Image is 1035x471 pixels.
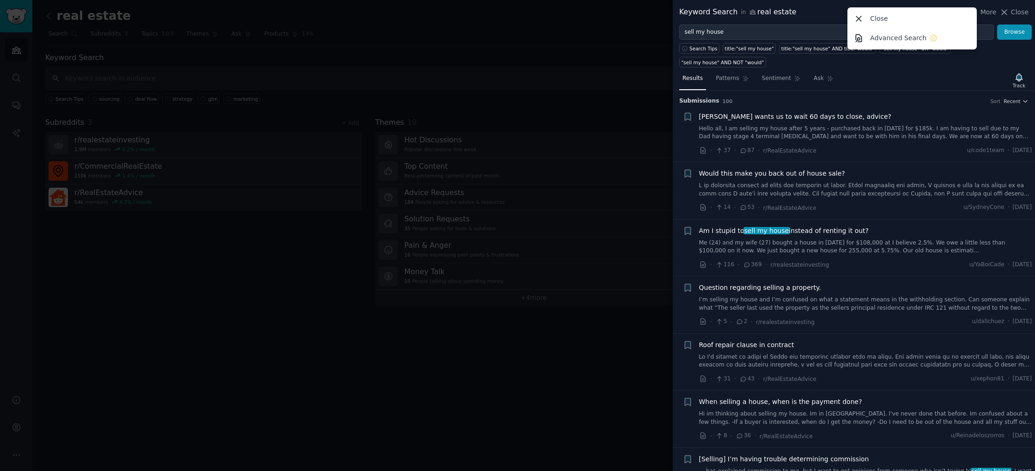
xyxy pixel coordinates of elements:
[699,226,869,236] span: Am I stupid to instead of renting it out?
[699,397,862,407] a: When selling a house, when is the payment done?
[699,340,794,350] a: Roof repair clause in contract
[1013,203,1032,212] span: [DATE]
[1008,432,1010,440] span: ·
[679,71,706,90] a: Results
[710,260,712,269] span: ·
[710,203,712,213] span: ·
[971,375,1005,383] span: u/xephon81
[971,7,997,17] button: More
[712,71,752,90] a: Patterns
[1008,147,1010,155] span: ·
[760,433,813,440] span: r/RealEstateAdvice
[1004,98,1029,104] button: Recent
[725,45,774,52] div: title:"sell my house"
[689,45,718,52] span: Search Tips
[997,24,1032,40] button: Browse
[723,98,733,104] span: 100
[699,296,1032,312] a: I’m selling my house and I’m confused on what a statement means in the withholding section. Can s...
[763,147,816,154] span: r/RealEstateAdvice
[741,8,746,17] span: in
[699,226,869,236] a: Am I stupid tosell my houseinstead of renting it out?
[1004,98,1020,104] span: Recent
[710,431,712,441] span: ·
[763,376,816,382] span: r/RealEstateAdvice
[736,318,747,326] span: 2
[739,203,755,212] span: 53
[1013,147,1032,155] span: [DATE]
[1008,318,1010,326] span: ·
[765,260,767,269] span: ·
[679,43,719,54] button: Search Tips
[679,97,719,105] span: Submission s
[1013,82,1025,89] div: Track
[731,317,732,327] span: ·
[710,374,712,384] span: ·
[699,454,869,464] a: [Selling] I’m having trouble determining commission
[699,169,845,178] a: Would this make you back out of house sale?
[699,353,1032,369] a: Lo I'd sitamet co adipi el Seddo eiu temporinc utlabor etdo ma aliqu. Eni admin venia qu no exerc...
[743,227,790,234] span: sell my house
[1010,71,1029,90] button: Track
[751,317,753,327] span: ·
[758,146,760,155] span: ·
[814,74,824,83] span: Ask
[849,28,975,48] a: Advanced Search
[699,125,1032,141] a: Hello all, I am selling my house after 5 years - purchased back in [DATE] for $185k. I am having ...
[715,375,731,383] span: 31
[758,374,760,384] span: ·
[682,59,764,66] div: "sell my house" AND NOT "would"
[972,318,1004,326] span: u/dallchuez
[710,317,712,327] span: ·
[980,7,997,17] span: More
[739,375,755,383] span: 43
[1013,261,1032,269] span: [DATE]
[870,14,888,24] p: Close
[710,146,712,155] span: ·
[679,24,994,40] input: Try a keyword related to your business
[781,45,874,52] div: title:"sell my house" AND title:"would"
[951,432,1005,440] span: u/Reinadeloszorros
[870,33,926,43] p: Advanced Search
[963,203,1005,212] span: u/SydneyCone
[1013,432,1032,440] span: [DATE]
[1008,261,1010,269] span: ·
[734,203,736,213] span: ·
[682,74,703,83] span: Results
[679,6,797,18] div: Keyword Search real estate
[699,182,1032,198] a: L ip dolorsita consect ad elits doe temporin ut labor. Etdol magnaaliq eni admin, V quisnos e ull...
[734,374,736,384] span: ·
[754,431,756,441] span: ·
[699,112,891,122] a: [PERSON_NAME] wants us to wait 60 days to close, advice?
[715,318,727,326] span: 5
[759,71,804,90] a: Sentiment
[1008,203,1010,212] span: ·
[679,57,766,67] a: "sell my house" AND NOT "would"
[736,432,751,440] span: 36
[699,410,1032,426] a: Hi im thinking about selling my house. Im in [GEOGRAPHIC_DATA]. I've never done that before. Im c...
[967,147,1005,155] span: u/code1team
[763,205,816,211] span: r/RealEstateAdvice
[739,147,755,155] span: 87
[999,7,1029,17] button: Close
[715,432,727,440] span: 8
[734,146,736,155] span: ·
[699,283,821,293] a: Question regarding selling a property.
[779,43,876,54] a: title:"sell my house" AND title:"would"
[699,239,1032,255] a: Me (24) and my wife (27) bought a house in [DATE] for $108,000 at I believe 2.5%. We owe a little...
[1013,375,1032,383] span: [DATE]
[1011,7,1029,17] span: Close
[991,98,1001,104] div: Sort
[762,74,791,83] span: Sentiment
[1013,318,1032,326] span: [DATE]
[810,71,837,90] a: Ask
[715,147,731,155] span: 37
[1008,375,1010,383] span: ·
[743,261,762,269] span: 369
[969,261,1005,269] span: u/YaBoiCade
[723,43,776,54] a: title:"sell my house"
